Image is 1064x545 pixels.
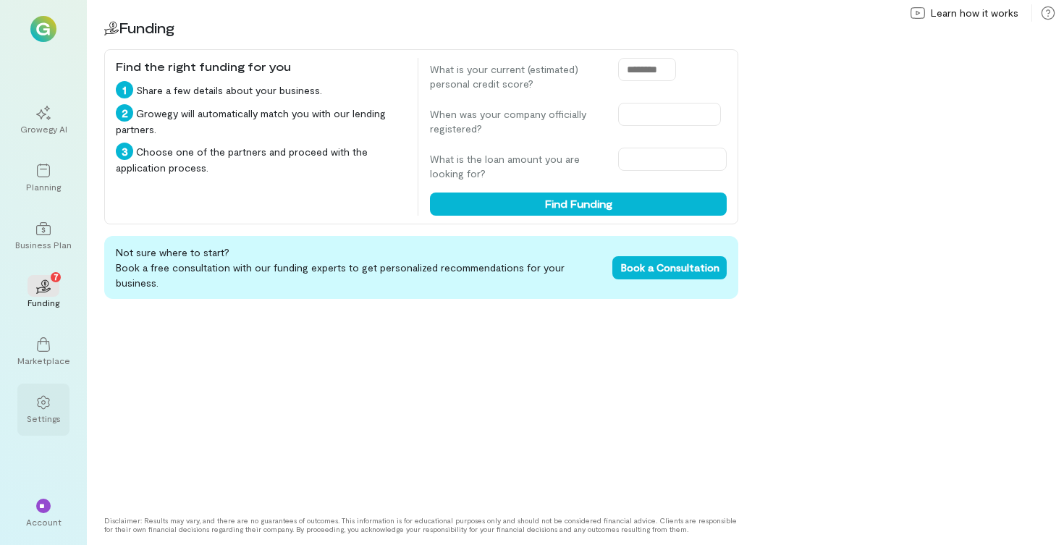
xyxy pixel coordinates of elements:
[104,516,738,533] div: Disclaimer: Results may vary, and there are no guarantees of outcomes. This information is for ed...
[26,181,61,193] div: Planning
[430,193,727,216] button: Find Funding
[116,143,406,175] div: Choose one of the partners and proceed with the application process.
[116,143,133,160] div: 3
[430,152,604,181] label: What is the loan amount you are looking for?
[17,268,69,320] a: Funding
[612,256,727,279] button: Book a Consultation
[28,297,59,308] div: Funding
[430,107,604,136] label: When was your company officially registered?
[104,236,738,299] div: Not sure where to start? Book a free consultation with our funding experts to get personalized re...
[430,62,604,91] label: What is your current (estimated) personal credit score?
[931,6,1018,20] span: Learn how it works
[116,81,133,98] div: 1
[119,19,174,36] span: Funding
[116,104,406,137] div: Growegy will automatically match you with our lending partners.
[621,261,719,274] span: Book a Consultation
[116,58,406,75] div: Find the right funding for you
[116,104,133,122] div: 2
[26,516,62,528] div: Account
[54,270,59,283] span: 7
[20,123,67,135] div: Growegy AI
[17,94,69,146] a: Growegy AI
[17,355,70,366] div: Marketplace
[17,152,69,204] a: Planning
[15,239,72,250] div: Business Plan
[17,210,69,262] a: Business Plan
[27,413,61,424] div: Settings
[17,326,69,378] a: Marketplace
[116,81,406,98] div: Share a few details about your business.
[17,384,69,436] a: Settings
